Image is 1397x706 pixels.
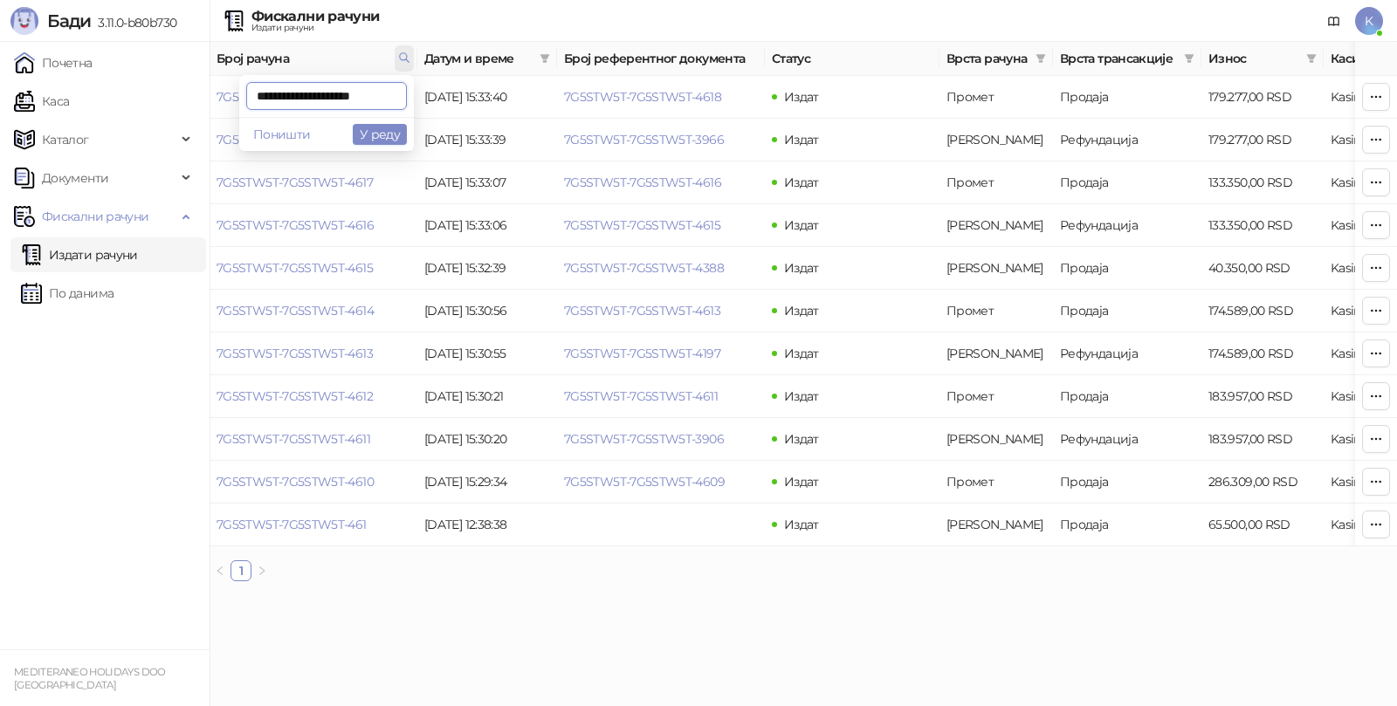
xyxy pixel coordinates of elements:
span: Документи [42,161,108,195]
td: 179.277,00 RSD [1201,119,1324,161]
td: Промет [939,375,1053,418]
a: 7G5STW5T-7G5STW5T-4615 [217,260,373,276]
th: Број референтног документа [557,42,765,76]
a: 7G5STW5T-7G5STW5T-4388 [564,260,724,276]
a: 7G5STW5T-7G5STW5T-4611 [217,431,370,447]
span: Издат [784,260,819,276]
span: Издат [784,388,819,404]
td: Аванс [939,332,1053,375]
li: 1 [231,560,251,581]
th: Врста трансакције [1053,42,1201,76]
td: 7G5STW5T-7G5STW5T-4612 [210,375,417,418]
td: Аванс [939,247,1053,290]
td: 7G5STW5T-7G5STW5T-4610 [210,461,417,504]
td: 7G5STW5T-7G5STW5T-4617 [210,161,417,204]
td: Аванс [939,204,1053,247]
a: 7G5STW5T-7G5STW5T-4617 [217,175,373,190]
td: Промет [939,461,1053,504]
th: Статус [765,42,939,76]
td: Продаја [1053,76,1201,119]
a: 7G5STW5T-7G5STW5T-4613 [217,346,373,361]
a: 7G5STW5T-7G5STW5T-4618 [217,132,374,147]
td: Промет [939,290,1053,332]
span: Фискални рачуни [42,199,148,234]
td: 7G5STW5T-7G5STW5T-4611 [210,418,417,461]
td: Рефундација [1053,119,1201,161]
span: K [1355,7,1383,35]
span: Издат [784,217,819,233]
span: Издат [784,431,819,447]
td: [DATE] 15:33:06 [417,204,557,247]
a: 7G5STW5T-7G5STW5T-4609 [564,474,725,490]
td: [DATE] 15:30:20 [417,418,557,461]
td: [DATE] 15:32:39 [417,247,557,290]
td: Аванс [939,119,1053,161]
span: Издат [784,517,819,532]
td: 174.589,00 RSD [1201,290,1324,332]
a: 7G5STW5T-7G5STW5T-4197 [564,346,720,361]
td: 183.957,00 RSD [1201,375,1324,418]
a: Издати рачуни [21,237,138,272]
td: Продаја [1053,461,1201,504]
td: 7G5STW5T-7G5STW5T-4613 [210,332,417,375]
td: Рефундација [1053,418,1201,461]
a: Почетна [14,45,93,80]
td: [DATE] 12:38:38 [417,504,557,546]
a: 1 [231,561,251,580]
td: 7G5STW5T-7G5STW5T-4615 [210,247,417,290]
a: 7G5STW5T-7G5STW5T-4619 [217,89,374,105]
li: Следећа страна [251,560,272,581]
span: Износ [1208,49,1299,68]
span: Издат [784,132,819,147]
th: Врста рачуна [939,42,1053,76]
a: Документација [1320,7,1348,35]
span: filter [1184,53,1194,64]
td: Промет [939,76,1053,119]
td: Продаја [1053,247,1201,290]
a: 7G5STW5T-7G5STW5T-461 [217,517,367,532]
span: Издат [784,175,819,190]
td: 40.350,00 RSD [1201,247,1324,290]
a: По данима [21,276,114,311]
span: left [215,565,225,576]
span: filter [536,45,554,72]
a: 7G5STW5T-7G5STW5T-4618 [564,89,721,105]
td: 65.500,00 RSD [1201,504,1324,546]
td: [DATE] 15:29:34 [417,461,557,504]
a: 7G5STW5T-7G5STW5T-4610 [217,474,374,490]
td: Промет [939,161,1053,204]
td: 7G5STW5T-7G5STW5T-4616 [210,204,417,247]
td: Продаја [1053,375,1201,418]
td: 174.589,00 RSD [1201,332,1324,375]
td: Рефундација [1053,204,1201,247]
button: У реду [353,124,407,145]
span: Бади [47,10,91,31]
td: Аванс [939,418,1053,461]
li: Претходна страна [210,560,231,581]
span: Врста рачуна [946,49,1029,68]
span: Каталог [42,122,89,157]
td: 7G5STW5T-7G5STW5T-4614 [210,290,417,332]
td: 133.350,00 RSD [1201,161,1324,204]
span: Издат [784,474,819,490]
td: 179.277,00 RSD [1201,76,1324,119]
td: 286.309,00 RSD [1201,461,1324,504]
div: Фискални рачуни [251,10,379,24]
span: filter [1180,45,1198,72]
td: [DATE] 15:30:55 [417,332,557,375]
span: Датум и време [424,49,533,68]
a: 7G5STW5T-7G5STW5T-4615 [564,217,720,233]
td: Продаја [1053,290,1201,332]
a: Каса [14,84,69,119]
div: Издати рачуни [251,24,379,32]
td: [DATE] 15:33:07 [417,161,557,204]
td: Продаја [1053,504,1201,546]
td: [DATE] 15:33:39 [417,119,557,161]
span: filter [540,53,550,64]
td: [DATE] 15:30:56 [417,290,557,332]
a: 7G5STW5T-7G5STW5T-3966 [564,132,724,147]
td: 7G5STW5T-7G5STW5T-461 [210,504,417,546]
td: 183.957,00 RSD [1201,418,1324,461]
th: Број рачуна [210,42,417,76]
td: Продаја [1053,161,1201,204]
